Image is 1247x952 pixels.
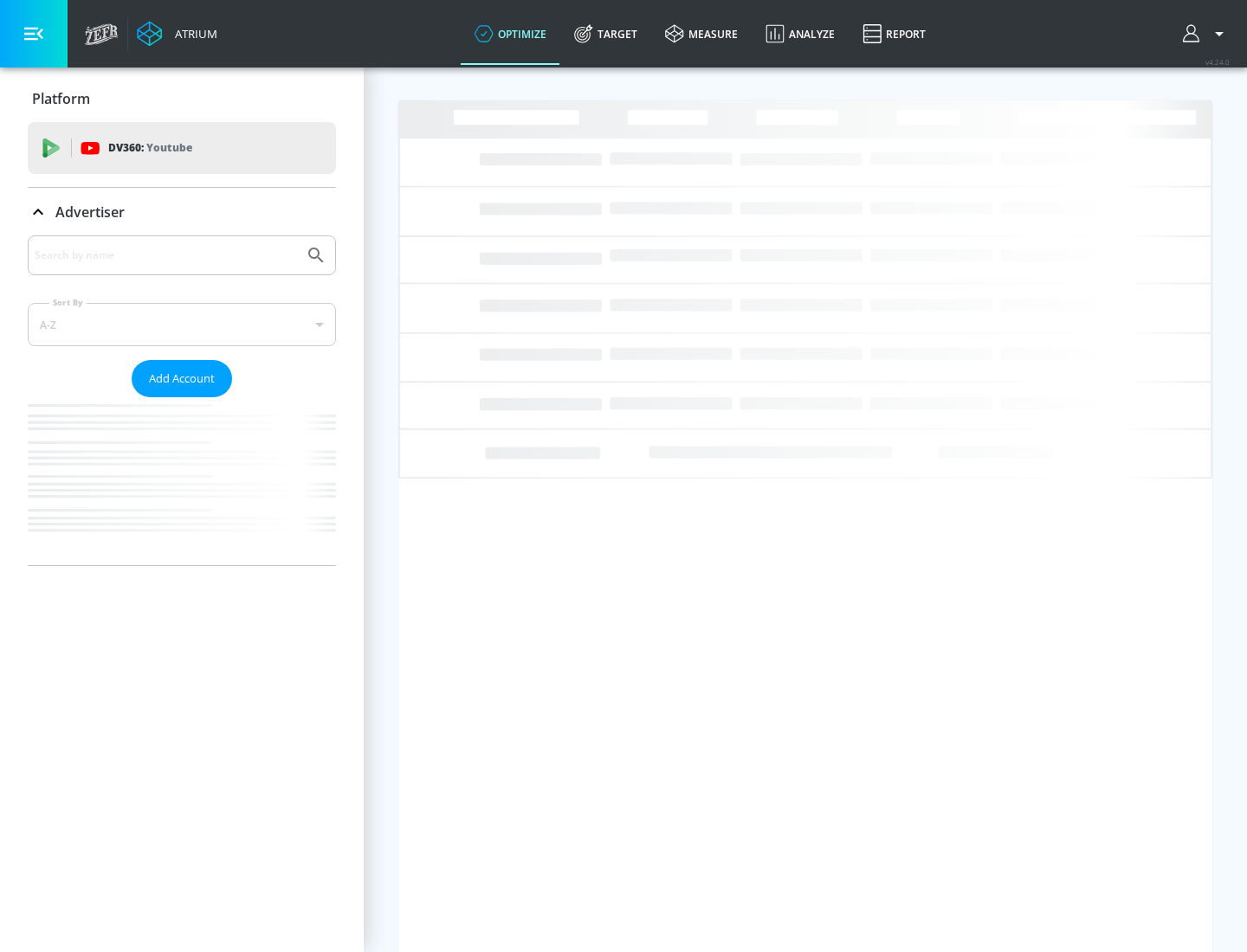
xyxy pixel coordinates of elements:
a: Target [560,3,651,65]
div: Atrium [168,26,217,42]
div: Advertiser [28,235,336,565]
label: Sort By [49,297,87,308]
a: optimize [461,3,560,65]
nav: list of Advertiser [28,397,336,565]
a: Report [849,3,940,65]
span: v 4.24.0 [1205,57,1230,67]
input: Search by name [35,244,297,267]
div: Advertiser [28,188,336,236]
a: Atrium [137,21,217,47]
button: Add Account [132,360,232,397]
span: Add Account [149,369,215,389]
a: measure [651,3,752,65]
a: Analyze [752,3,849,65]
p: Youtube [146,138,192,157]
div: Platform [28,74,336,123]
div: A-Z [28,303,336,346]
div: DV360: Youtube [28,122,336,174]
p: Platform [32,89,90,108]
p: Advertiser [55,203,125,222]
p: DV360: [108,138,192,158]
